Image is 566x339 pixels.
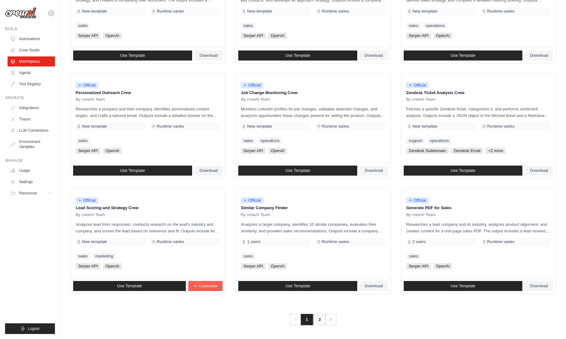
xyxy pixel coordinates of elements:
[241,197,263,204] span: Official
[198,283,218,289] span: Customize
[76,138,90,144] a: sales
[434,33,452,39] span: OpenAI
[8,45,55,55] a: Crew Studio
[487,9,515,14] span: Runtime varies
[5,7,36,19] img: Logo
[530,283,548,289] span: Download
[117,283,142,289] span: Use Template
[188,281,223,291] a: Customize
[28,326,40,331] span: Logout
[406,106,551,119] p: Fetches a specific Zendesk ticket, categorizes it, and performs sentiment analysis. Outputs inclu...
[290,314,337,325] nav: Pagination
[434,263,452,269] span: OpenAI
[241,97,270,102] span: By crewAI Team
[258,138,282,144] a: operations
[487,124,515,129] span: Runtime varies
[285,53,310,58] span: Use Template
[103,33,122,39] span: OpenAI
[450,283,475,289] span: Use Template
[76,263,100,269] span: Serper API
[241,33,266,39] span: Serper API
[285,168,310,173] span: Use Template
[406,212,436,217] span: By crewAI Team
[412,239,426,244] span: 2 users
[285,283,310,289] span: Use Template
[530,168,548,173] span: Download
[120,168,145,173] span: Use Template
[8,188,55,198] button: Resources
[365,53,383,58] span: Download
[404,50,523,61] a: Use Template
[427,138,451,144] a: operations
[406,205,551,211] p: Generate PDF for Sales
[82,239,107,244] span: New template
[313,314,326,325] a: 2
[241,138,255,144] a: sales
[103,148,122,154] span: OpenAI
[360,166,388,176] a: Download
[247,124,272,129] span: New template
[530,53,548,58] span: Download
[241,23,255,29] a: sales
[8,79,55,89] a: Tool Registry
[76,212,105,217] span: By crewAI Team
[322,124,349,129] span: Runtime varies
[247,9,272,14] span: New template
[73,50,192,61] a: Use Template
[360,281,388,291] a: Download
[268,148,287,154] span: OpenAI
[525,281,553,291] a: Download
[486,148,506,154] span: +2 more
[365,168,383,173] span: Download
[406,253,421,259] a: sales
[82,9,107,14] span: New template
[450,53,475,58] span: Use Template
[241,82,263,88] span: Official
[406,221,551,234] p: Researches a lead company and its industry, analyzes product alignment, and creates content for a...
[76,33,100,39] span: Serper API
[238,50,357,61] a: Use Template
[406,90,551,96] p: Zendesk Ticket Analysis Crew
[404,281,523,291] a: Use Template
[525,50,553,61] a: Download
[412,9,437,14] span: New template
[120,53,145,58] span: Use Template
[157,239,184,244] span: Runtime varies
[5,323,55,334] button: Logout
[76,205,220,211] p: Lead Scoring and Strategy Crew
[8,114,55,124] a: Traces
[268,33,287,39] span: OpenAI
[195,50,223,61] a: Download
[241,263,266,269] span: Serper API
[365,283,383,289] span: Download
[76,253,90,259] a: sales
[450,168,475,173] span: Use Template
[406,33,431,39] span: Serper API
[406,263,431,269] span: Serper API
[103,263,122,269] span: OpenAI
[8,125,55,135] a: LLM Connections
[406,97,436,102] span: By crewAI Team
[157,124,184,129] span: Runtime varies
[93,253,116,259] a: marketing
[157,9,184,14] span: Runtime varies
[322,9,349,14] span: Runtime varies
[406,197,429,204] span: Official
[241,106,385,119] p: Monitors LinkedIn profiles for job changes, validates detected changes, and analyzes opportunitie...
[406,148,449,154] span: Zendesk Subdomain
[76,106,220,119] p: Researches a prospect and their company, identifies personalized content angles, and crafts a tai...
[487,239,515,244] span: Runtime varies
[301,314,313,325] span: 1
[73,281,186,291] a: Use Template
[5,95,55,100] div: Operate
[8,177,55,187] a: Settings
[76,197,98,204] span: Official
[82,124,107,129] span: New template
[76,82,98,88] span: Official
[241,90,385,96] p: Job Change Monitoring Crew
[406,82,429,88] span: Official
[5,158,55,163] div: Manage
[268,263,287,269] span: OpenAI
[412,124,437,129] span: New template
[73,166,192,176] a: Use Template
